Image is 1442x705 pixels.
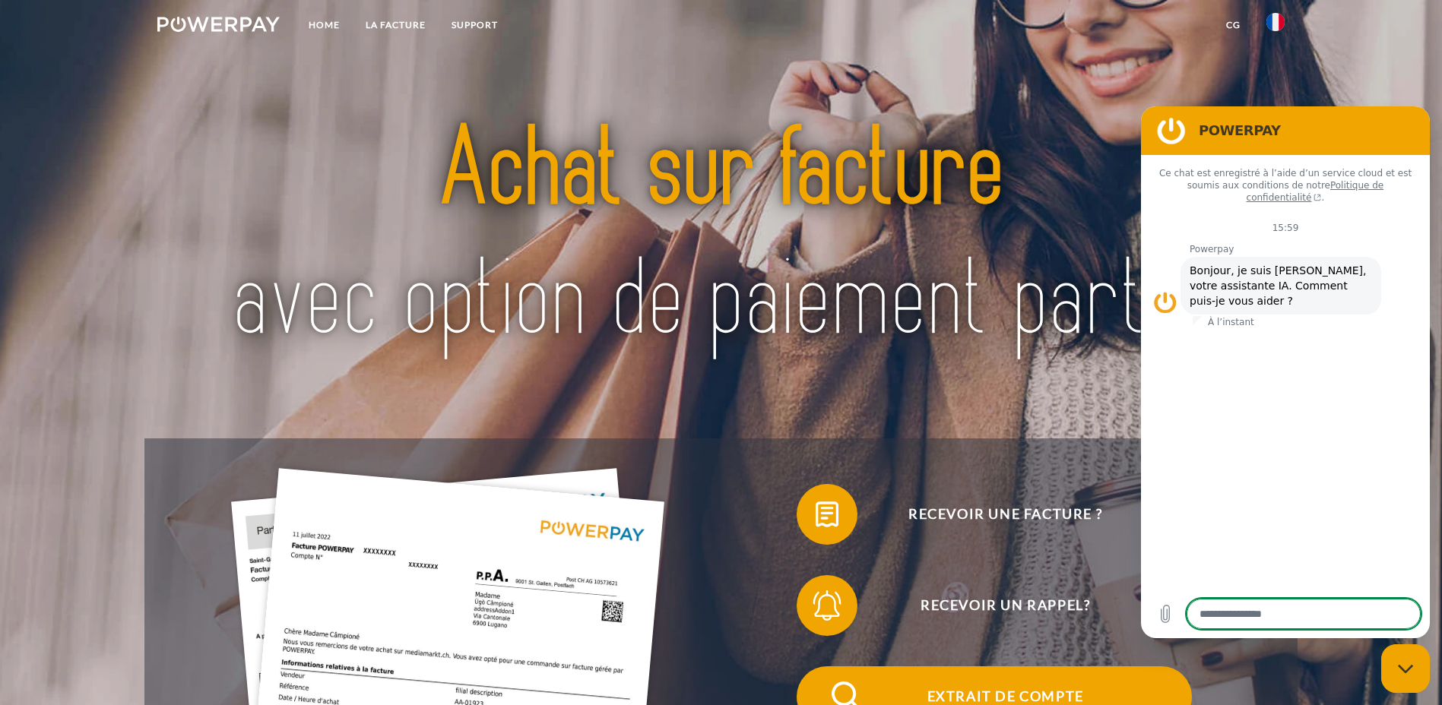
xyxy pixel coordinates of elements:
[819,484,1191,545] span: Recevoir une facture ?
[353,11,439,39] a: LA FACTURE
[797,484,1192,545] button: Recevoir une facture ?
[1266,13,1285,31] img: fr
[797,575,1192,636] button: Recevoir un rappel?
[1213,11,1253,39] a: CG
[808,495,846,533] img: qb_bill.svg
[439,11,511,39] a: Support
[296,11,353,39] a: Home
[157,17,280,32] img: logo-powerpay-white.svg
[213,71,1229,402] img: title-powerpay_fr.svg
[819,575,1191,636] span: Recevoir un rappel?
[1381,644,1430,693] iframe: Bouton de lancement de la fenêtre de messagerie, conversation en cours
[808,586,846,624] img: qb_bell.svg
[1141,106,1430,638] iframe: Fenêtre de messagerie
